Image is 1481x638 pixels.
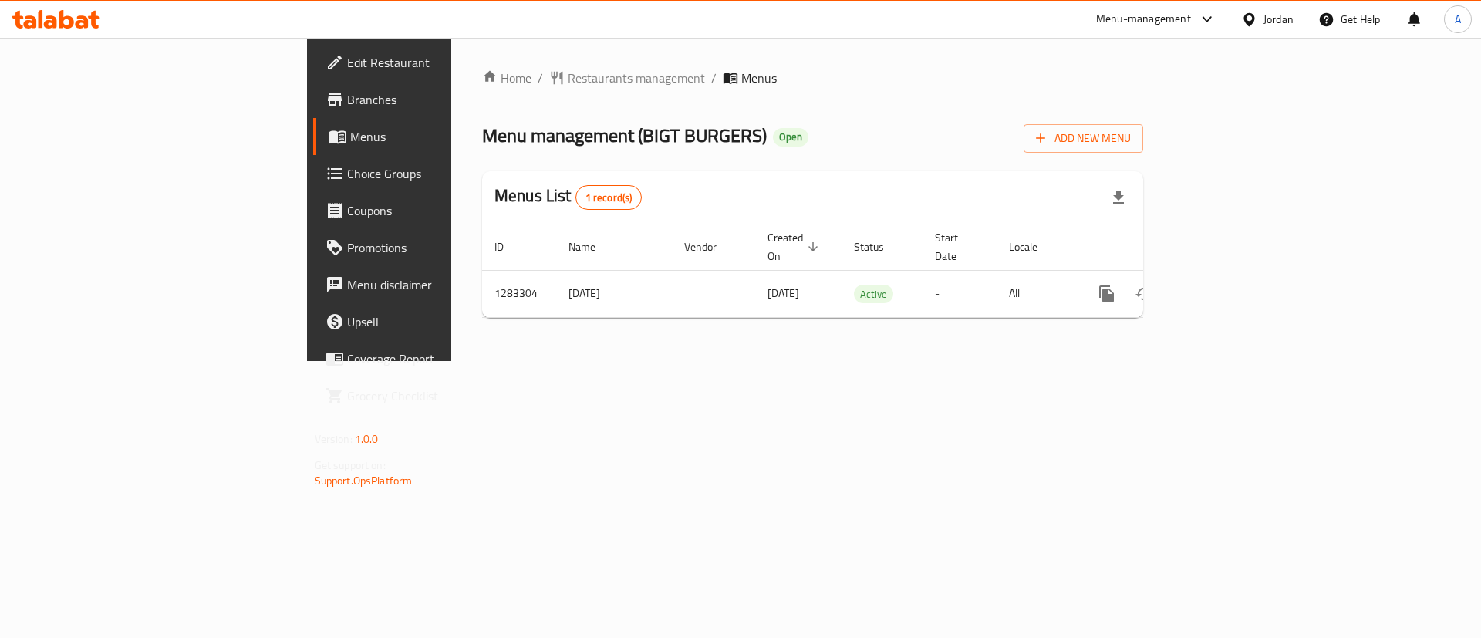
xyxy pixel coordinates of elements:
[313,118,555,155] a: Menus
[1455,11,1461,28] span: A
[576,191,642,205] span: 1 record(s)
[347,349,542,368] span: Coverage Report
[1125,275,1162,312] button: Change Status
[350,127,542,146] span: Menus
[549,69,705,87] a: Restaurants management
[1076,224,1249,271] th: Actions
[313,229,555,266] a: Promotions
[482,69,1143,87] nav: breadcrumb
[1100,179,1137,216] div: Export file
[935,228,978,265] span: Start Date
[313,340,555,377] a: Coverage Report
[347,387,542,405] span: Grocery Checklist
[773,128,808,147] div: Open
[1009,238,1058,256] span: Locale
[347,53,542,72] span: Edit Restaurant
[1036,129,1131,148] span: Add New Menu
[313,44,555,81] a: Edit Restaurant
[854,285,893,303] span: Active
[1024,124,1143,153] button: Add New Menu
[347,164,542,183] span: Choice Groups
[313,266,555,303] a: Menu disclaimer
[767,283,799,303] span: [DATE]
[313,192,555,229] a: Coupons
[854,238,904,256] span: Status
[494,238,524,256] span: ID
[315,429,353,449] span: Version:
[767,228,823,265] span: Created On
[1088,275,1125,312] button: more
[315,471,413,491] a: Support.OpsPlatform
[773,130,808,143] span: Open
[313,81,555,118] a: Branches
[1263,11,1294,28] div: Jordan
[347,201,542,220] span: Coupons
[347,312,542,331] span: Upsell
[347,275,542,294] span: Menu disclaimer
[711,69,717,87] li: /
[347,90,542,109] span: Branches
[313,377,555,414] a: Grocery Checklist
[347,238,542,257] span: Promotions
[482,118,767,153] span: Menu management ( BIGT BURGERS )
[741,69,777,87] span: Menus
[575,185,643,210] div: Total records count
[923,270,997,317] td: -
[494,184,642,210] h2: Menus List
[313,155,555,192] a: Choice Groups
[315,455,386,475] span: Get support on:
[556,270,672,317] td: [DATE]
[568,238,616,256] span: Name
[684,238,737,256] span: Vendor
[313,303,555,340] a: Upsell
[997,270,1076,317] td: All
[355,429,379,449] span: 1.0.0
[482,224,1249,318] table: enhanced table
[568,69,705,87] span: Restaurants management
[1096,10,1191,29] div: Menu-management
